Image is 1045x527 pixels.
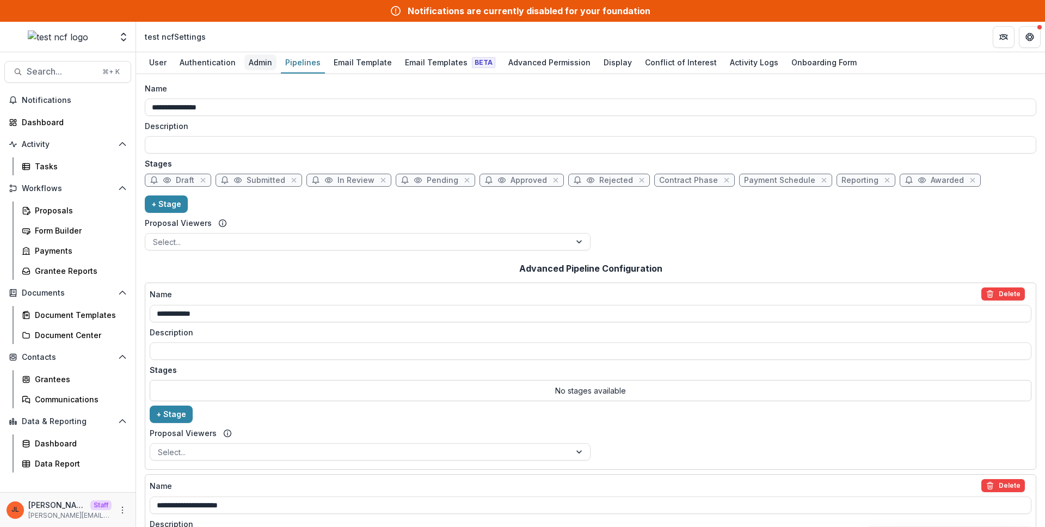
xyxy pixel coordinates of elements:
span: Approved [511,176,547,185]
h2: Advanced Pipeline Configuration [519,263,662,274]
a: Activity Logs [726,52,783,73]
a: Onboarding Form [787,52,861,73]
div: Dashboard [35,438,122,449]
button: Open entity switcher [116,26,131,48]
div: Authentication [175,54,240,70]
div: Email Templates [401,54,500,70]
p: [PERSON_NAME] [28,499,86,511]
div: Activity Logs [726,54,783,70]
span: Contacts [22,353,114,362]
div: Advanced Permission [504,54,595,70]
span: Workflows [22,184,114,193]
p: Name [150,289,172,300]
div: Notifications are currently disabled for your foundation [408,4,650,17]
a: Proposals [17,201,131,219]
span: Awarded [931,176,964,185]
button: + Stage [145,195,188,213]
label: Description [145,120,1030,132]
button: close [967,175,978,186]
div: Form Builder [35,225,122,236]
button: close [882,175,893,186]
div: Email Template [329,54,396,70]
button: Open Contacts [4,348,131,366]
div: Grantees [35,373,122,385]
span: Rejected [599,176,633,185]
a: Email Templates Beta [401,52,500,73]
label: Description [150,327,1025,338]
button: Search... [4,61,131,83]
div: Display [599,54,636,70]
span: Submitted [247,176,285,185]
div: Admin [244,54,276,70]
div: Pipelines [281,54,325,70]
div: Document Templates [35,309,122,321]
p: [PERSON_NAME][EMAIL_ADDRESS][DOMAIN_NAME] [28,511,112,520]
button: close [819,175,829,186]
div: Onboarding Form [787,54,861,70]
span: Activity [22,140,114,149]
a: Display [599,52,636,73]
a: Grantee Reports [17,262,131,280]
a: User [145,52,171,73]
a: Form Builder [17,222,131,240]
span: Payment Schedule [744,176,815,185]
span: Pending [427,176,458,185]
p: Stages [145,158,1036,169]
button: close [378,175,389,186]
button: Open Activity [4,136,131,153]
div: Dashboard [22,117,122,128]
button: Get Help [1019,26,1041,48]
span: Notifications [22,96,127,105]
span: Contract Phase [659,176,718,185]
button: delete [981,287,1025,301]
span: In Review [337,176,374,185]
button: close [636,175,647,186]
a: Data Report [17,455,131,473]
p: Staff [90,500,112,510]
button: Open Data & Reporting [4,413,131,430]
label: Proposal Viewers [145,217,212,229]
a: Grantees [17,370,131,388]
button: Open Workflows [4,180,131,197]
span: Documents [22,289,114,298]
div: Conflict of Interest [641,54,721,70]
button: More [116,504,129,517]
p: Name [150,480,172,492]
div: ⌘ + K [100,66,122,78]
div: Data Report [35,458,122,469]
div: test ncf Settings [145,31,206,42]
a: Document Center [17,326,131,344]
a: Conflict of Interest [641,52,721,73]
div: Communications [35,394,122,405]
button: Partners [993,26,1015,48]
div: Payments [35,245,122,256]
a: Pipelines [281,52,325,73]
a: Communications [17,390,131,408]
span: Data & Reporting [22,417,114,426]
div: Grantee Reports [35,265,122,277]
a: Admin [244,52,276,73]
p: Name [145,83,167,94]
div: User [145,54,171,70]
button: + Stage [150,406,193,423]
button: close [288,175,299,186]
a: Advanced Permission [504,52,595,73]
span: Draft [176,176,194,185]
span: Search... [27,66,96,77]
a: Document Templates [17,306,131,324]
label: Proposal Viewers [150,427,217,439]
a: Dashboard [4,113,131,131]
button: close [721,175,732,186]
a: Dashboard [17,434,131,452]
div: Document Center [35,329,122,341]
button: close [198,175,208,186]
p: Stages [150,364,1031,376]
div: Proposals [35,205,122,216]
a: Email Template [329,52,396,73]
span: Reporting [841,176,878,185]
p: No stages available [150,380,1031,401]
button: delete [981,479,1025,492]
nav: breadcrumb [140,29,210,45]
button: Open Documents [4,284,131,302]
button: close [462,175,472,186]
